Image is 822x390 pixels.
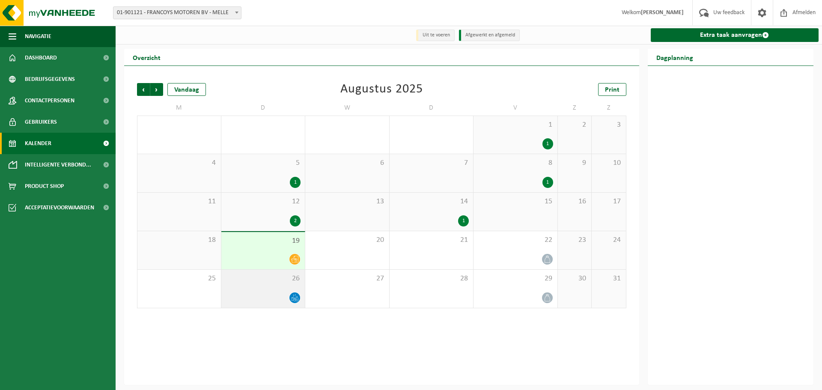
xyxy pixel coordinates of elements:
[25,133,51,154] span: Kalender
[562,120,587,130] span: 2
[478,235,553,245] span: 22
[478,197,553,206] span: 15
[25,26,51,47] span: Navigatie
[310,274,385,283] span: 27
[310,235,385,245] span: 20
[596,274,621,283] span: 31
[605,86,619,93] span: Print
[340,83,423,96] div: Augustus 2025
[592,100,626,116] td: Z
[596,120,621,130] span: 3
[290,177,301,188] div: 1
[25,111,57,133] span: Gebruikers
[458,215,469,226] div: 1
[562,197,587,206] span: 16
[562,158,587,168] span: 9
[142,158,217,168] span: 4
[394,158,469,168] span: 7
[25,154,91,176] span: Intelligente verbond...
[226,236,301,246] span: 19
[651,28,819,42] a: Extra taak aanvragen
[137,83,150,96] span: Vorige
[416,30,455,41] li: Uit te voeren
[221,100,306,116] td: D
[474,100,558,116] td: V
[310,197,385,206] span: 13
[596,197,621,206] span: 17
[478,274,553,283] span: 29
[142,274,217,283] span: 25
[25,90,74,111] span: Contactpersonen
[459,30,520,41] li: Afgewerkt en afgemeld
[167,83,206,96] div: Vandaag
[25,176,64,197] span: Product Shop
[598,83,626,96] a: Print
[113,6,241,19] span: 01-901121 - FRANCOYS MOTOREN BV - MELLE
[142,197,217,206] span: 11
[558,100,592,116] td: Z
[596,235,621,245] span: 24
[478,120,553,130] span: 1
[596,158,621,168] span: 10
[226,274,301,283] span: 26
[542,138,553,149] div: 1
[25,68,75,90] span: Bedrijfsgegevens
[137,100,221,116] td: M
[478,158,553,168] span: 8
[394,235,469,245] span: 21
[226,158,301,168] span: 5
[390,100,474,116] td: D
[124,49,169,65] h2: Overzicht
[542,177,553,188] div: 1
[142,235,217,245] span: 18
[25,197,94,218] span: Acceptatievoorwaarden
[290,215,301,226] div: 2
[641,9,684,16] strong: [PERSON_NAME]
[648,49,702,65] h2: Dagplanning
[562,274,587,283] span: 30
[310,158,385,168] span: 6
[562,235,587,245] span: 23
[305,100,390,116] td: W
[394,197,469,206] span: 14
[113,7,241,19] span: 01-901121 - FRANCOYS MOTOREN BV - MELLE
[150,83,163,96] span: Volgende
[25,47,57,68] span: Dashboard
[226,197,301,206] span: 12
[394,274,469,283] span: 28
